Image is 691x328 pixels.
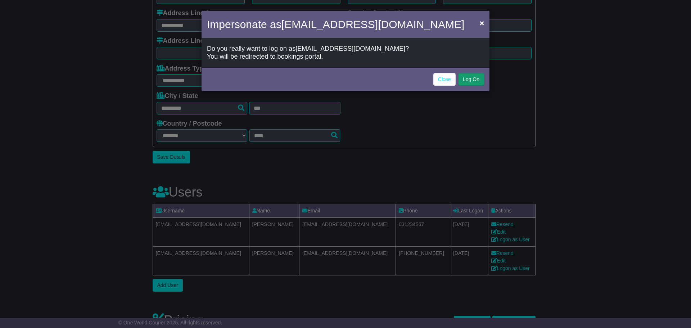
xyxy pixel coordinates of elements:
[480,19,484,27] span: ×
[281,18,464,30] span: [EMAIL_ADDRESS][DOMAIN_NAME]
[433,73,456,86] a: Close
[458,73,484,86] button: Log On
[295,45,405,52] span: [EMAIL_ADDRESS][DOMAIN_NAME]
[207,16,464,32] h4: Impersonate as
[476,15,488,30] button: Close
[202,40,489,66] div: Do you really want to log on as ? You will be redirected to bookings portal.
